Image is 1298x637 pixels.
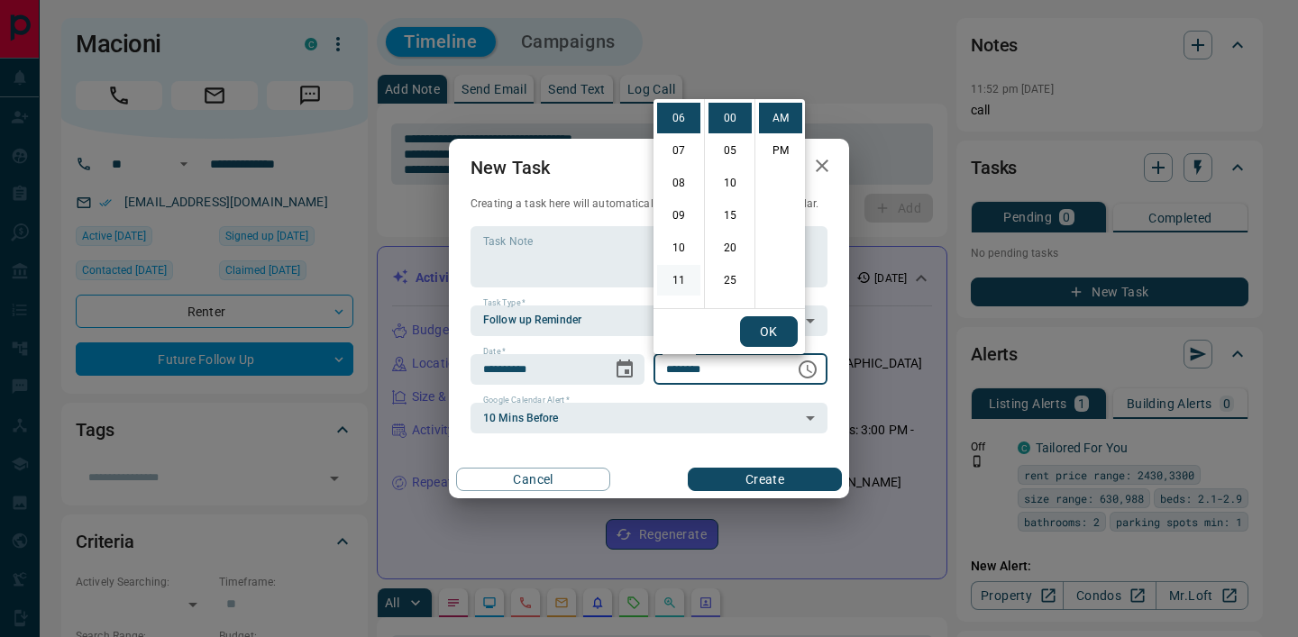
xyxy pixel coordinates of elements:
[456,468,610,491] button: Cancel
[688,468,842,491] button: Create
[708,297,752,328] li: 30 minutes
[708,265,752,296] li: 25 minutes
[657,200,700,231] li: 9 hours
[483,297,526,309] label: Task Type
[471,403,827,433] div: 10 Mins Before
[657,103,700,133] li: 6 hours
[654,99,704,308] ul: Select hours
[657,135,700,166] li: 7 hours
[754,99,805,308] ul: Select meridiem
[708,232,752,263] li: 20 minutes
[790,351,826,387] button: Choose time, selected time is 6:00 AM
[708,168,752,198] li: 10 minutes
[740,316,798,347] button: OK
[483,346,506,358] label: Date
[657,168,700,198] li: 8 hours
[657,265,700,296] li: 11 hours
[704,99,754,308] ul: Select minutes
[708,200,752,231] li: 15 minutes
[708,135,752,166] li: 5 minutes
[471,196,827,212] p: Creating a task here will automatically add it to your Google Calendar.
[666,346,690,358] label: Time
[449,139,571,196] h2: New Task
[471,305,827,336] div: Follow up Reminder
[759,103,802,133] li: AM
[607,351,643,387] button: Choose date, selected date is May 19, 2026
[483,395,570,406] label: Google Calendar Alert
[657,232,700,263] li: 10 hours
[759,135,802,166] li: PM
[708,103,752,133] li: 0 minutes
